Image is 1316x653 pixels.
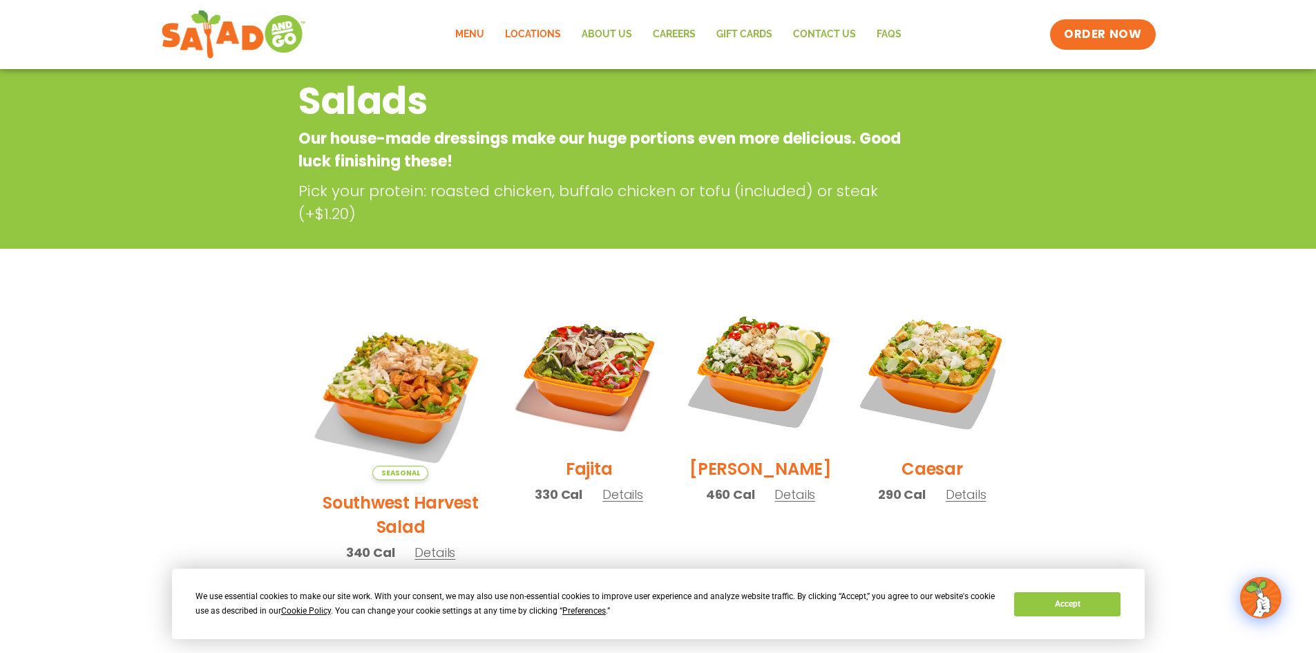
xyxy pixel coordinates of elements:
[445,19,912,50] nav: Menu
[172,569,1145,639] div: Cookie Consent Prompt
[298,180,913,225] p: Pick your protein: roasted chicken, buffalo chicken or tofu (included) or steak (+$1.20)
[161,7,307,62] img: new-SAG-logo-768×292
[783,19,866,50] a: Contact Us
[878,485,926,504] span: 290 Cal
[706,19,783,50] a: GIFT CARDS
[372,466,428,480] span: Seasonal
[902,457,963,481] h2: Caesar
[1050,19,1155,50] a: ORDER NOW
[309,491,493,539] h2: Southwest Harvest Salad
[602,486,643,503] span: Details
[445,19,495,50] a: Menu
[414,544,455,561] span: Details
[642,19,706,50] a: Careers
[1064,26,1141,43] span: ORDER NOW
[298,127,907,173] p: Our house-made dressings make our huge portions even more delicious. Good luck finishing these!
[196,589,998,618] div: We use essential cookies to make our site work. With your consent, we may also use non-essential ...
[346,543,395,562] span: 340 Cal
[281,606,331,616] span: Cookie Policy
[706,485,755,504] span: 460 Cal
[566,457,613,481] h2: Fajita
[1014,592,1120,616] button: Accept
[535,485,582,504] span: 330 Cal
[857,296,1007,446] img: Product photo for Caesar Salad
[1241,578,1280,617] img: wpChatIcon
[946,486,986,503] span: Details
[513,296,664,446] img: Product photo for Fajita Salad
[298,73,907,129] h2: Salads
[571,19,642,50] a: About Us
[689,457,832,481] h2: [PERSON_NAME]
[309,296,493,480] img: Product photo for Southwest Harvest Salad
[685,296,836,446] img: Product photo for Cobb Salad
[774,486,815,503] span: Details
[562,606,606,616] span: Preferences
[495,19,571,50] a: Locations
[866,19,912,50] a: FAQs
